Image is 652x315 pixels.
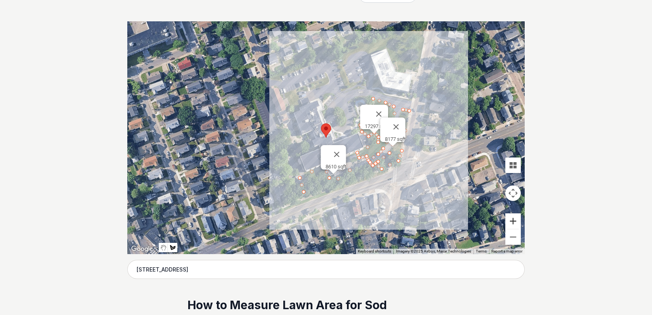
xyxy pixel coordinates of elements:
[476,249,487,253] a: Terms (opens in new tab)
[505,185,521,201] button: Map camera controls
[187,298,465,313] h2: How to Measure Lawn Area for Sod
[159,243,168,252] button: Stop drawing
[387,118,406,136] button: Close
[369,105,388,123] button: Close
[505,213,521,229] button: Zoom in
[326,164,346,170] div: 8610 sqft
[358,249,391,254] button: Keyboard shortcuts
[505,157,521,173] button: Tilt map
[396,249,471,253] span: Imagery ©2025 Airbus, Maxar Technologies
[168,243,177,252] button: Draw a shape
[505,229,521,245] button: Zoom out
[385,136,406,142] div: 8177 sqft
[328,145,346,164] button: Close
[127,260,525,279] input: Enter your address to get started
[129,244,155,254] img: Google
[129,244,155,254] a: Open this area in Google Maps (opens a new window)
[491,249,522,253] a: Report a map error
[365,123,388,129] div: 17297 sqft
